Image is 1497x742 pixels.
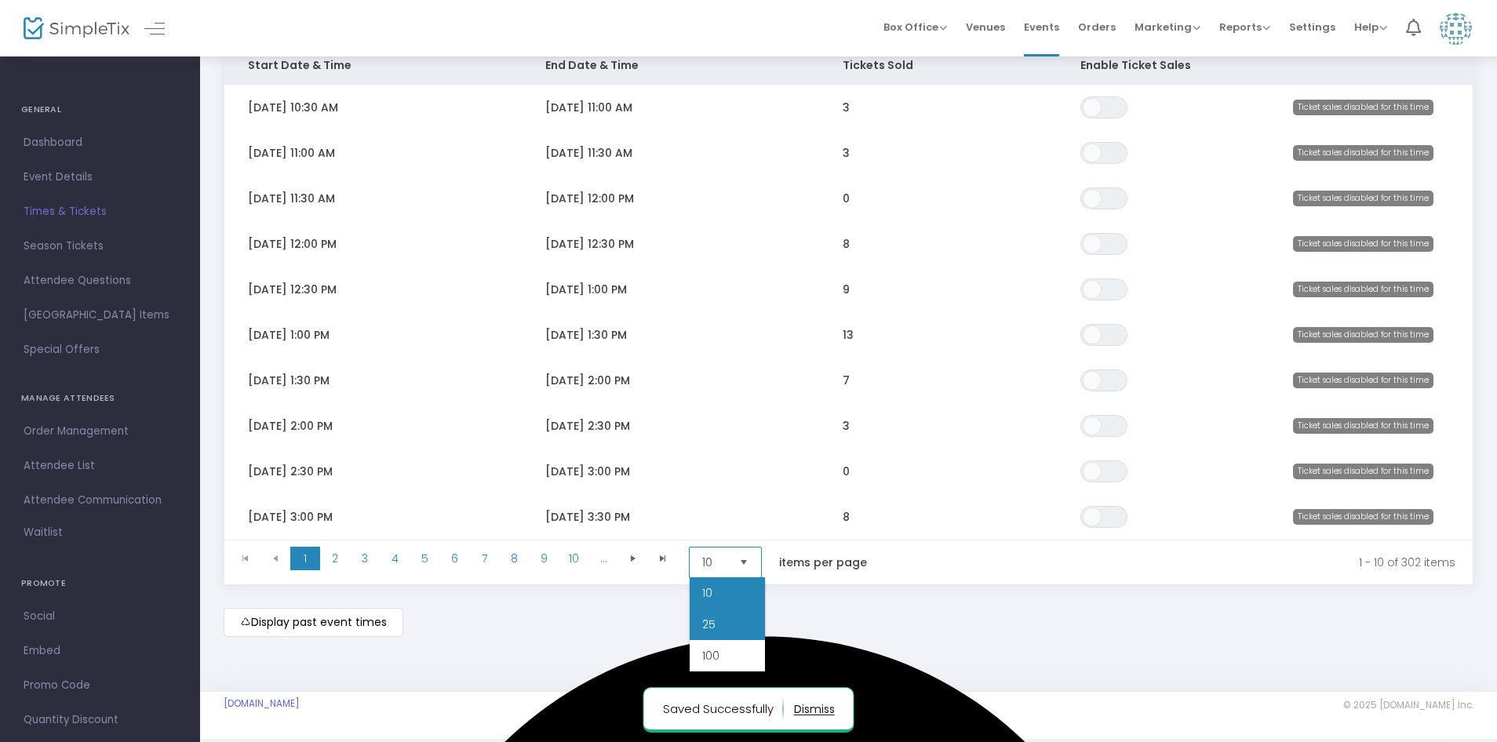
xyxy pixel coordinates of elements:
span: [DATE] 2:30 PM [545,418,630,434]
span: [DATE] 1:00 PM [248,327,330,343]
span: Times & Tickets [24,202,177,222]
span: Attendee Questions [24,271,177,291]
span: Attendee List [24,456,177,476]
span: Promo Code [24,675,177,696]
span: 10 [702,585,712,601]
span: Ticket sales disabled for this time [1293,418,1433,434]
span: Ticket sales disabled for this time [1293,100,1433,115]
span: [DATE] 3:00 PM [545,464,630,479]
span: Event Details [24,167,177,187]
span: © 2025 [DOMAIN_NAME] Inc. [1343,699,1473,711]
span: [DATE] 2:00 PM [545,373,630,388]
div: Data table [224,45,1473,540]
span: Help [1354,20,1387,35]
span: Page 6 [439,547,469,570]
span: Venues [966,7,1005,47]
th: Start Date & Time [224,45,522,85]
span: Events [1024,7,1059,47]
span: 7 [843,373,850,388]
span: Orders [1078,7,1116,47]
span: [DATE] 3:30 PM [545,509,630,525]
span: 0 [843,464,850,479]
span: Page 5 [410,547,439,570]
span: Marketing [1135,20,1200,35]
span: Page 9 [529,547,559,570]
span: Page 10 [559,547,588,570]
span: Social [24,606,177,627]
th: Tickets Sold [819,45,1057,85]
span: Ticket sales disabled for this time [1293,464,1433,479]
span: [DATE] 2:00 PM [248,418,333,434]
span: Page 4 [380,547,410,570]
span: Ticket sales disabled for this time [1293,373,1433,388]
span: Order Management [24,421,177,442]
span: [DATE] 11:00 AM [545,100,632,115]
span: Waitlist [24,525,63,540]
span: 9 [843,282,850,297]
h4: PROMOTE [21,568,179,599]
span: [DATE] 12:30 PM [545,236,634,252]
span: Page 2 [320,547,350,570]
span: [DATE] 12:30 PM [248,282,337,297]
span: Go to the last page [648,547,678,570]
span: [DATE] 1:30 PM [248,373,330,388]
span: Go to the next page [627,552,639,565]
span: [DATE] 1:30 PM [545,327,627,343]
span: [DATE] 12:00 PM [545,191,634,206]
span: 3 [843,418,850,434]
span: Ticket sales disabled for this time [1293,509,1433,525]
span: Attendee Communication [24,490,177,511]
span: Page 7 [469,547,499,570]
h4: GENERAL [21,94,179,125]
h4: MANAGE ATTENDEES [21,383,179,414]
span: [DATE] 2:30 PM [248,464,333,479]
span: 10 [702,555,727,570]
span: [GEOGRAPHIC_DATA] Items [24,305,177,326]
span: Page 11 [588,547,618,570]
span: Settings [1289,7,1335,47]
span: Dashboard [24,133,177,153]
span: 0 [843,191,850,206]
p: Saved Successfully [663,697,784,722]
span: Go to the next page [618,547,648,570]
th: Enable Ticket Sales [1057,45,1235,85]
label: items per page [779,555,867,570]
span: [DATE] 12:00 PM [248,236,337,252]
span: Page 3 [350,547,380,570]
span: Ticket sales disabled for this time [1293,191,1433,206]
th: End Date & Time [522,45,819,85]
span: Ticket sales disabled for this time [1293,236,1433,252]
button: dismiss [794,697,835,722]
span: [DATE] 1:00 PM [545,282,627,297]
span: Season Tickets [24,236,177,256]
span: Ticket sales disabled for this time [1293,145,1433,161]
span: Box Office [883,20,947,35]
span: 8 [843,236,850,252]
span: Ticket sales disabled for this time [1293,327,1433,343]
span: Reports [1219,20,1270,35]
span: [DATE] 11:00 AM [248,145,335,161]
span: 8 [843,509,850,525]
span: 3 [843,145,850,161]
span: Go to the last page [657,552,669,565]
span: Page 1 [290,547,320,570]
span: Special Offers [24,340,177,360]
span: 3 [843,100,850,115]
span: [DATE] 10:30 AM [248,100,338,115]
span: 13 [843,327,854,343]
kendo-pager-info: 1 - 10 of 302 items [900,547,1455,578]
span: [DATE] 11:30 AM [545,145,632,161]
span: Embed [24,641,177,661]
button: Select [733,547,755,577]
span: [DATE] 3:00 PM [248,509,333,525]
span: Ticket sales disabled for this time [1293,282,1433,297]
span: Page 8 [499,547,529,570]
a: [DOMAIN_NAME] [224,697,300,710]
span: 25 [702,617,716,632]
span: [DATE] 11:30 AM [248,191,335,206]
span: Quantity Discount [24,710,177,730]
